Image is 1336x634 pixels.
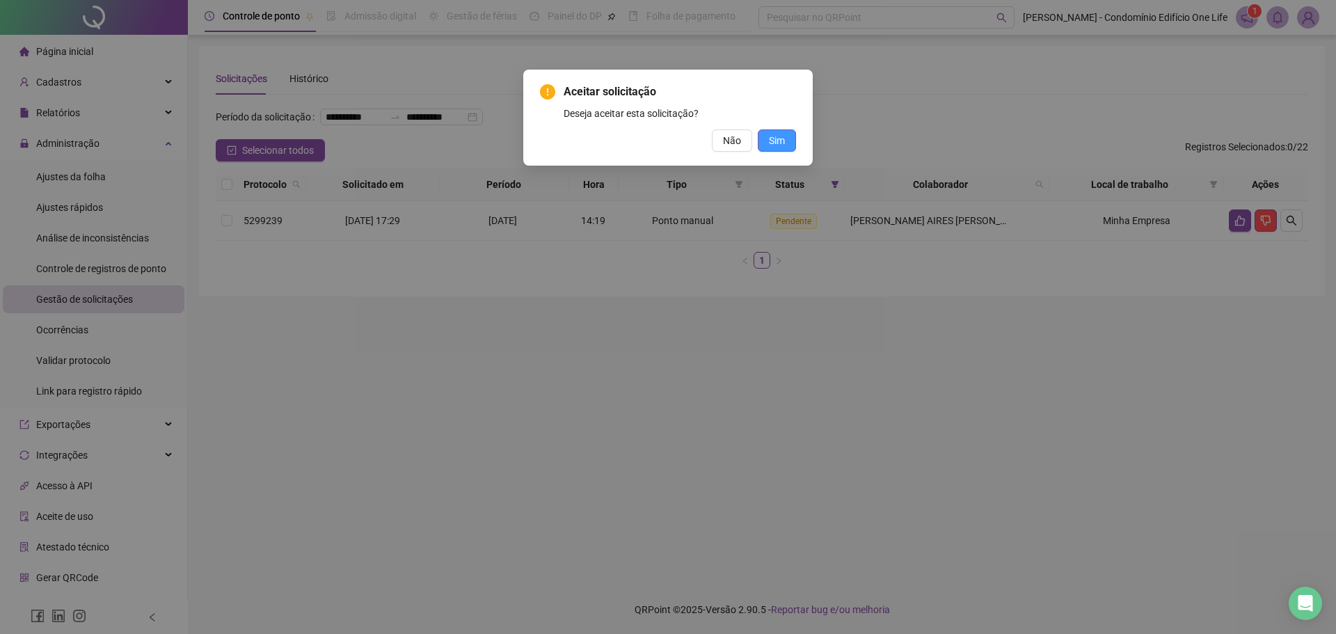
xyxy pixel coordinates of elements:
div: Deseja aceitar esta solicitação? [564,106,796,121]
span: Não [723,133,741,148]
button: Sim [758,129,796,152]
span: Sim [769,133,785,148]
span: Aceitar solicitação [564,84,796,100]
div: Open Intercom Messenger [1289,587,1322,620]
span: exclamation-circle [540,84,555,100]
button: Não [712,129,752,152]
